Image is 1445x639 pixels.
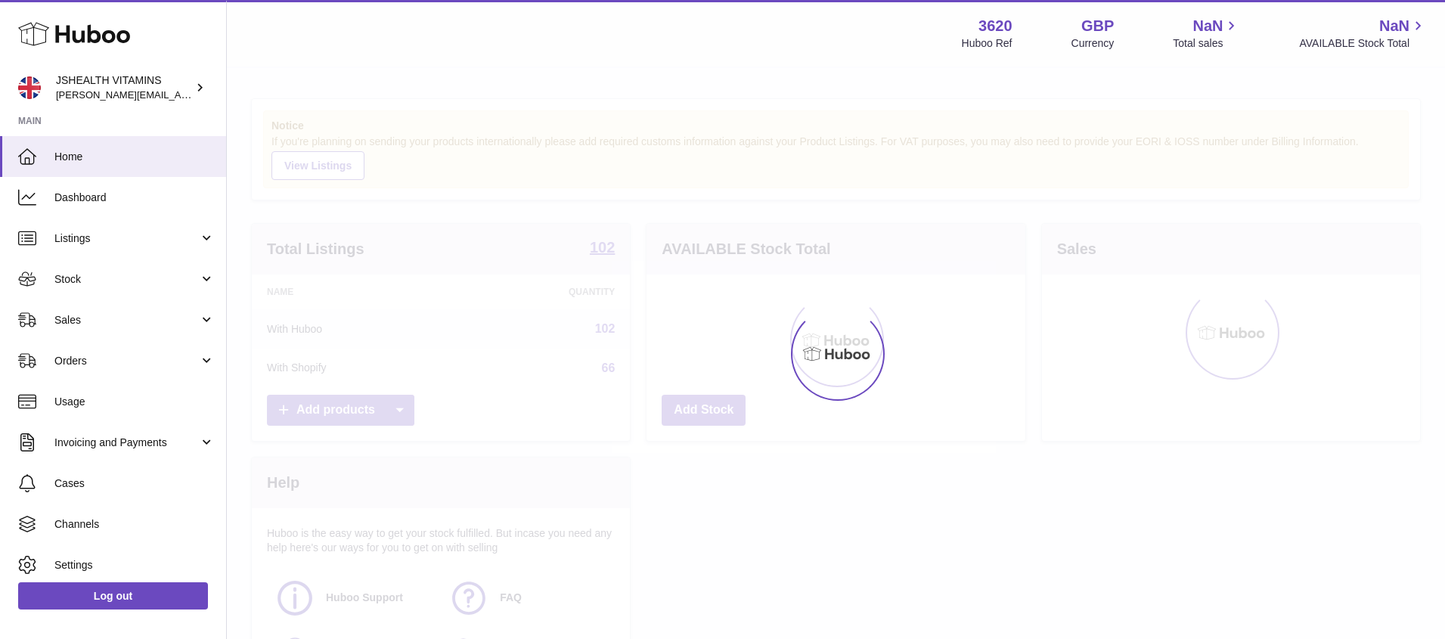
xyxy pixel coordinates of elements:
[54,272,199,287] span: Stock
[1192,16,1223,36] span: NaN
[54,313,199,327] span: Sales
[978,16,1012,36] strong: 3620
[1081,16,1114,36] strong: GBP
[962,36,1012,51] div: Huboo Ref
[1379,16,1409,36] span: NaN
[1299,36,1427,51] span: AVAILABLE Stock Total
[1173,36,1240,51] span: Total sales
[1299,16,1427,51] a: NaN AVAILABLE Stock Total
[54,191,215,205] span: Dashboard
[54,517,215,532] span: Channels
[54,558,215,572] span: Settings
[54,436,199,450] span: Invoicing and Payments
[54,476,215,491] span: Cases
[18,582,208,610] a: Log out
[56,73,192,102] div: JSHEALTH VITAMINS
[54,395,215,409] span: Usage
[54,150,215,164] span: Home
[54,354,199,368] span: Orders
[18,76,41,99] img: francesca@jshealthvitamins.com
[56,88,303,101] span: [PERSON_NAME][EMAIL_ADDRESS][DOMAIN_NAME]
[1071,36,1115,51] div: Currency
[54,231,199,246] span: Listings
[1173,16,1240,51] a: NaN Total sales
